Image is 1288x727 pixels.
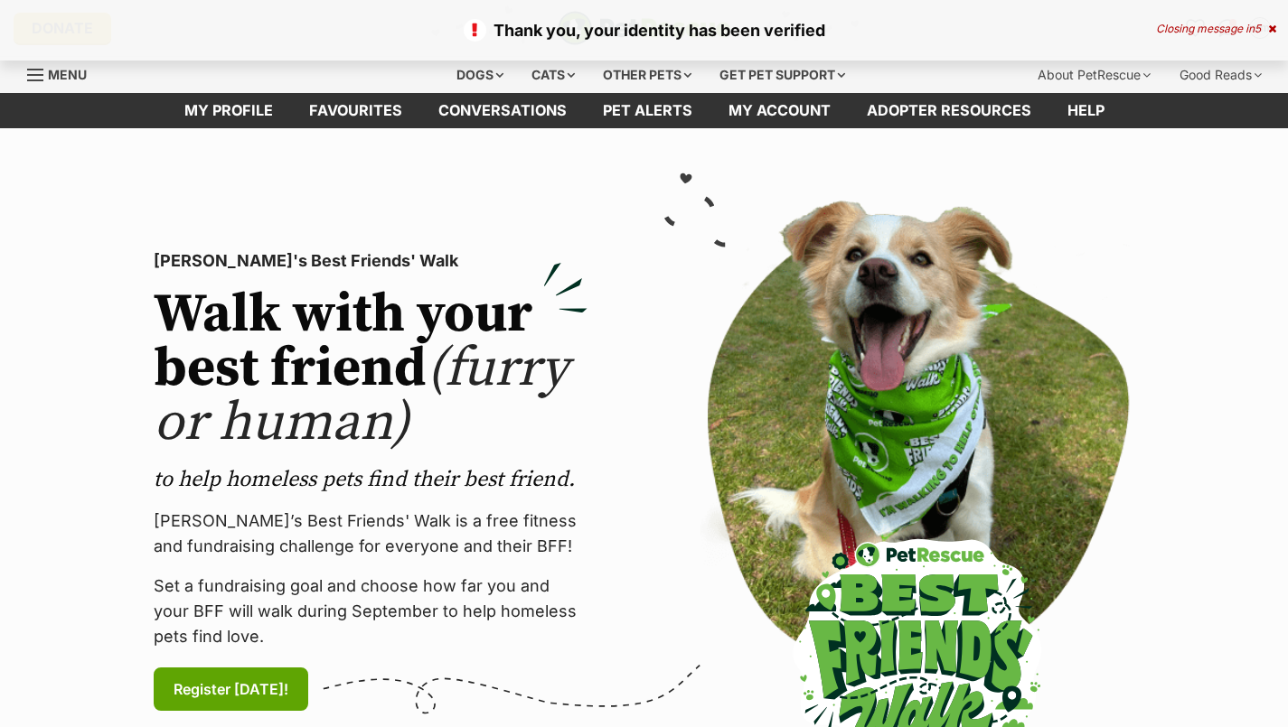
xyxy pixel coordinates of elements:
a: Adopter resources [849,93,1049,128]
span: Register [DATE]! [174,678,288,700]
a: conversations [420,93,585,128]
div: Get pet support [707,57,858,93]
div: Other pets [590,57,704,93]
p: Set a fundraising goal and choose how far you and your BFF will walk during September to help hom... [154,573,588,649]
div: Good Reads [1167,57,1274,93]
a: Favourites [291,93,420,128]
div: About PetRescue [1025,57,1163,93]
span: (furry or human) [154,335,569,457]
a: Register [DATE]! [154,667,308,711]
a: My account [710,93,849,128]
h2: Walk with your best friend [154,288,588,451]
p: to help homeless pets find their best friend. [154,465,588,494]
p: [PERSON_NAME]’s Best Friends' Walk is a free fitness and fundraising challenge for everyone and t... [154,508,588,559]
span: Menu [48,67,87,82]
div: Cats [519,57,588,93]
a: Menu [27,57,99,89]
a: Pet alerts [585,93,710,128]
p: [PERSON_NAME]'s Best Friends' Walk [154,248,588,274]
a: My profile [166,93,291,128]
div: Dogs [444,57,516,93]
a: Help [1049,93,1123,128]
